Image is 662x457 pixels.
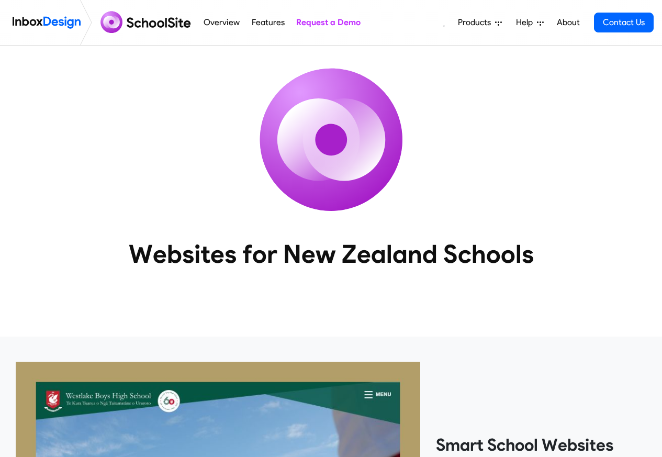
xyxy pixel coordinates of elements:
[96,10,198,35] img: schoolsite logo
[594,13,654,32] a: Contact Us
[201,12,243,33] a: Overview
[512,12,548,33] a: Help
[83,238,580,270] heading: Websites for New Zealand Schools
[458,16,495,29] span: Products
[249,12,287,33] a: Features
[436,434,646,455] heading: Smart School Websites
[454,12,506,33] a: Products
[293,12,363,33] a: Request a Demo
[554,12,582,33] a: About
[516,16,537,29] span: Help
[237,46,425,234] img: icon_schoolsite.svg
